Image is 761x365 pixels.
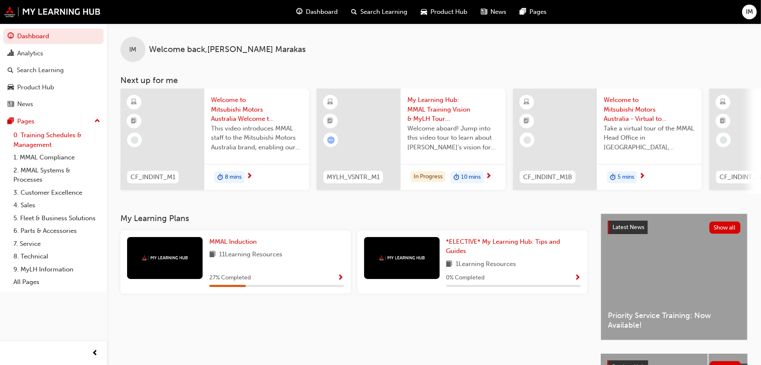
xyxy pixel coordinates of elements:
[306,7,338,17] span: Dashboard
[225,172,242,182] span: 8 mins
[720,116,726,127] span: booktick-icon
[328,116,334,127] span: booktick-icon
[608,311,740,330] span: Priority Service Training: Now Available!
[10,212,104,225] a: 5. Fleet & Business Solutions
[3,46,104,61] a: Analytics
[209,273,251,283] span: 27 % Completed
[608,221,740,234] a: Latest NewsShow all
[456,259,516,270] span: 1 Learning Resources
[520,7,526,17] span: pages-icon
[529,7,547,17] span: Pages
[209,238,257,245] span: MMAL Induction
[720,97,726,108] span: learningResourceType_ELEARNING-icon
[612,224,644,231] span: Latest News
[411,171,446,182] div: In Progress
[327,172,380,182] span: MYLH_VSNTR_M1
[3,29,104,44] a: Dashboard
[604,95,695,124] span: Welcome to Mitsubishi Motors Australia - Virtual tour video for all MMAL staff
[481,7,487,17] span: news-icon
[523,172,572,182] span: CF_INDINT_M1B
[10,224,104,237] a: 6. Parts & Accessories
[4,6,101,17] img: mmal
[94,116,100,127] span: up-icon
[639,173,645,180] span: next-icon
[3,27,104,114] button: DashboardAnalyticsSearch LearningProduct HubNews
[130,172,175,182] span: CF_INDINT_M1
[8,118,14,125] span: pages-icon
[219,250,282,260] span: 11 Learning Resources
[338,273,344,283] button: Show Progress
[130,45,137,55] span: IM
[446,259,453,270] span: book-icon
[131,97,137,108] span: learningResourceType_ELEARNING-icon
[17,83,54,92] div: Product Hub
[746,7,753,17] span: IM
[120,89,309,190] a: CF_INDINT_M1Welcome to Mitsubishi Motors Australia Welcome to Mitsubishi Motors Australia - Video...
[10,276,104,289] a: All Pages
[246,173,253,180] span: next-icon
[107,76,761,85] h3: Next up for me
[3,96,104,112] a: News
[720,136,727,144] span: learningRecordVerb_NONE-icon
[8,67,13,74] span: search-icon
[328,97,334,108] span: learningResourceType_ELEARNING-icon
[8,33,14,40] span: guage-icon
[131,116,137,127] span: booktick-icon
[524,136,531,144] span: learningRecordVerb_NONE-icon
[17,99,33,109] div: News
[8,84,14,91] span: car-icon
[446,273,485,283] span: 0 % Completed
[149,45,306,55] span: Welcome back , [PERSON_NAME] Marakas
[10,186,104,199] a: 3. Customer Excellence
[296,7,302,17] span: guage-icon
[338,274,344,282] span: Show Progress
[10,250,104,263] a: 8. Technical
[17,49,43,58] div: Analytics
[120,214,587,223] h3: My Learning Plans
[618,172,634,182] span: 5 mins
[211,124,302,152] span: This video introduces MMAL staff to the Mitsubishi Motors Australia brand, enabling our staff to ...
[610,172,616,183] span: duration-icon
[407,124,499,152] span: Welcome aboard! Jump into this video tour to learn about [PERSON_NAME]'s vision for your learning...
[574,273,581,283] button: Show Progress
[461,172,481,182] span: 10 mins
[8,50,14,57] span: chart-icon
[474,3,513,21] a: news-iconNews
[421,7,427,17] span: car-icon
[524,116,530,127] span: booktick-icon
[351,7,357,17] span: search-icon
[709,222,741,234] button: Show all
[17,65,64,75] div: Search Learning
[289,3,344,21] a: guage-iconDashboard
[10,263,104,276] a: 9. MyLH Information
[3,80,104,95] a: Product Hub
[360,7,407,17] span: Search Learning
[10,151,104,164] a: 1. MMAL Compliance
[524,97,530,108] span: learningResourceType_ELEARNING-icon
[604,124,695,152] span: Take a virtual tour of the MMAL Head Office in [GEOGRAPHIC_DATA], [GEOGRAPHIC_DATA].
[446,238,560,255] span: *ELECTIVE* My Learning Hub: Tips and Guides
[446,237,581,256] a: *ELECTIVE* My Learning Hub: Tips and Guides
[574,274,581,282] span: Show Progress
[344,3,414,21] a: search-iconSearch Learning
[131,136,138,144] span: learningRecordVerb_NONE-icon
[453,172,459,183] span: duration-icon
[601,214,748,340] a: Latest NewsShow allPriority Service Training: Now Available!
[92,348,99,359] span: prev-icon
[490,7,506,17] span: News
[10,199,104,212] a: 4. Sales
[8,101,14,108] span: news-icon
[10,164,104,186] a: 2. MMAL Systems & Processes
[407,95,499,124] span: My Learning Hub: MMAL Training Vision & MyLH Tour (Elective)
[217,172,223,183] span: duration-icon
[327,136,335,144] span: learningRecordVerb_ATTEMPT-icon
[3,114,104,129] button: Pages
[742,5,757,19] button: IM
[209,250,216,260] span: book-icon
[209,237,260,247] a: MMAL Induction
[414,3,474,21] a: car-iconProduct Hub
[379,255,425,261] img: mmal
[430,7,467,17] span: Product Hub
